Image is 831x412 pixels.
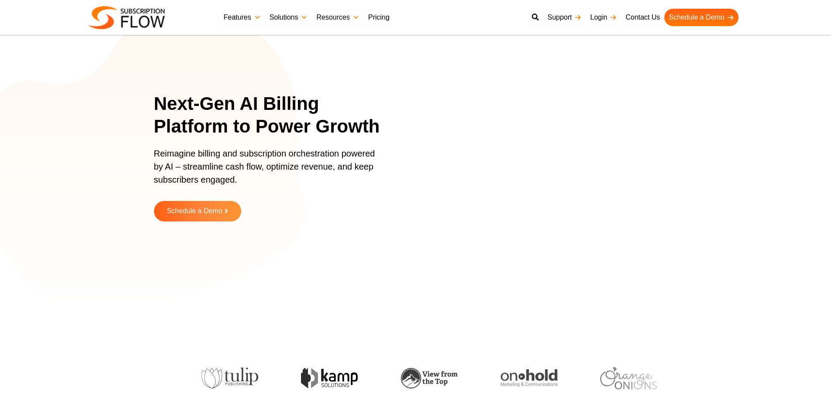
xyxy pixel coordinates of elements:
[265,9,312,26] a: Solutions
[154,201,241,221] a: Schedule a Demo
[586,9,621,26] a: Login
[199,368,256,388] img: tulip-publishing
[219,9,265,26] a: Features
[154,92,392,138] h1: Next-Gen AI Billing Platform to Power Growth
[154,147,381,195] p: Reimagine billing and subscription orchestration powered by AI – streamline cash flow, optimize r...
[299,368,356,388] img: kamp-solution
[664,9,738,26] a: Schedule a Demo
[364,9,394,26] a: Pricing
[499,369,555,387] img: onhold-marketing
[543,9,586,26] a: Support
[399,368,455,388] img: view-from-the-top
[167,208,222,215] span: Schedule a Demo
[312,9,363,26] a: Resources
[89,6,165,29] img: Subscriptionflow
[621,9,664,26] a: Contact Us
[598,367,655,389] img: orange-onions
